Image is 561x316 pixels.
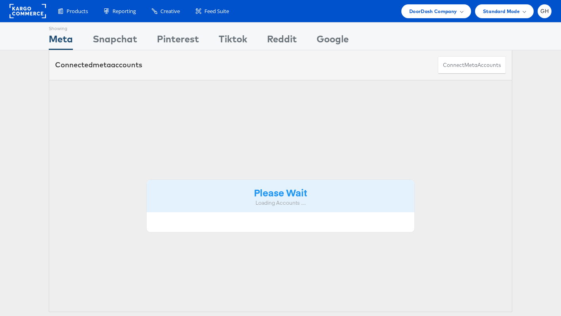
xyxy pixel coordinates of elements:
[113,8,136,15] span: Reporting
[267,32,297,50] div: Reddit
[219,32,247,50] div: Tiktok
[438,56,506,74] button: ConnectmetaAccounts
[204,8,229,15] span: Feed Suite
[93,32,137,50] div: Snapchat
[317,32,349,50] div: Google
[93,60,111,69] span: meta
[540,9,549,14] span: GH
[157,32,199,50] div: Pinterest
[409,7,457,15] span: DoorDash Company
[160,8,180,15] span: Creative
[49,32,73,50] div: Meta
[55,60,142,70] div: Connected accounts
[483,7,520,15] span: Standard Mode
[464,61,477,69] span: meta
[254,186,307,199] strong: Please Wait
[153,199,408,207] div: Loading Accounts ....
[49,23,73,32] div: Showing
[67,8,88,15] span: Products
